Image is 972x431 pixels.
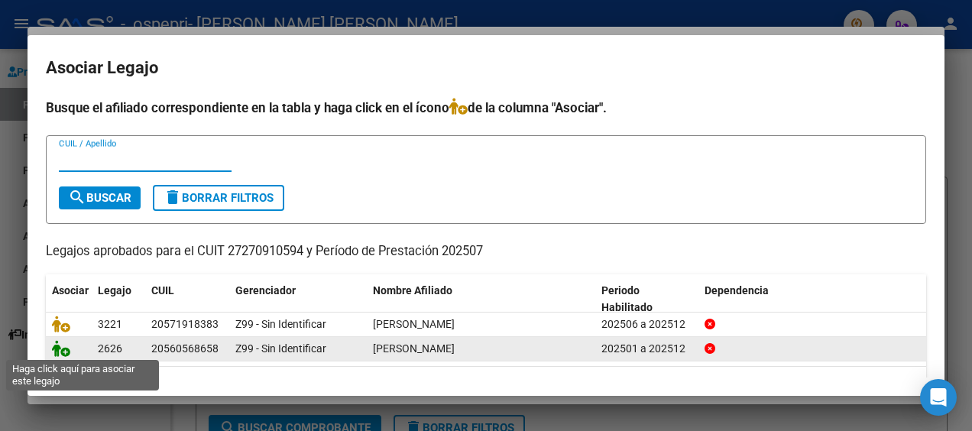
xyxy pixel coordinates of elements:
[229,274,367,325] datatable-header-cell: Gerenciador
[46,274,92,325] datatable-header-cell: Asociar
[235,342,326,355] span: Z99 - Sin Identificar
[164,188,182,206] mat-icon: delete
[235,284,296,297] span: Gerenciador
[601,284,653,314] span: Periodo Habilitado
[373,284,452,297] span: Nombre Afiliado
[145,274,229,325] datatable-header-cell: CUIL
[235,318,326,330] span: Z99 - Sin Identificar
[153,185,284,211] button: Borrar Filtros
[46,53,926,83] h2: Asociar Legajo
[920,379,957,416] div: Open Intercom Messenger
[98,342,122,355] span: 2626
[68,191,131,205] span: Buscar
[46,98,926,118] h4: Busque el afiliado correspondiente en la tabla y haga click en el ícono de la columna "Asociar".
[98,318,122,330] span: 3221
[52,284,89,297] span: Asociar
[98,284,131,297] span: Legajo
[595,274,698,325] datatable-header-cell: Periodo Habilitado
[373,342,455,355] span: ALARCON RAMIRO ULISES
[367,274,595,325] datatable-header-cell: Nombre Afiliado
[601,340,692,358] div: 202501 a 202512
[46,242,926,261] p: Legajos aprobados para el CUIT 27270910594 y Período de Prestación 202507
[705,284,769,297] span: Dependencia
[601,316,692,333] div: 202506 a 202512
[151,316,219,333] div: 20571918383
[698,274,927,325] datatable-header-cell: Dependencia
[151,340,219,358] div: 20560568658
[46,367,926,405] div: 2 registros
[151,284,174,297] span: CUIL
[59,186,141,209] button: Buscar
[164,191,274,205] span: Borrar Filtros
[92,274,145,325] datatable-header-cell: Legajo
[373,318,455,330] span: DOMINGUES JOAQUIN
[68,188,86,206] mat-icon: search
